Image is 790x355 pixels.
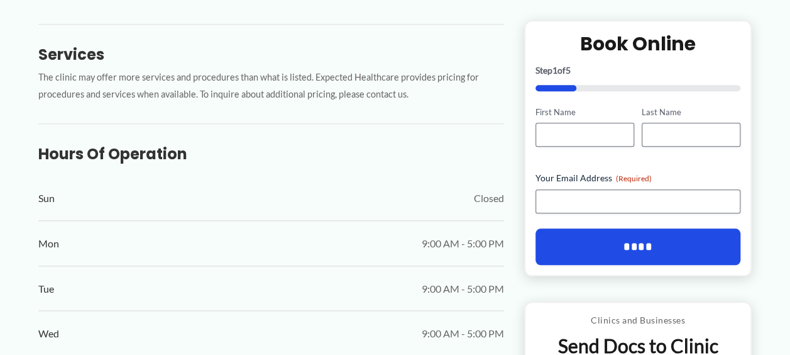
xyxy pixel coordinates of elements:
[552,65,557,76] span: 1
[38,324,59,343] span: Wed
[38,234,59,253] span: Mon
[566,65,571,76] span: 5
[38,144,504,164] h3: Hours of Operation
[535,172,741,185] label: Your Email Address
[616,174,652,184] span: (Required)
[38,69,504,103] p: The clinic may offer more services and procedures than what is listed. Expected Healthcare provid...
[38,45,504,64] h3: Services
[38,279,54,298] span: Tue
[474,189,504,208] span: Closed
[38,189,55,208] span: Sun
[535,313,742,329] p: Clinics and Businesses
[535,66,741,75] p: Step of
[422,234,504,253] span: 9:00 AM - 5:00 PM
[535,31,741,56] h2: Book Online
[535,106,634,118] label: First Name
[642,106,740,118] label: Last Name
[422,324,504,343] span: 9:00 AM - 5:00 PM
[422,279,504,298] span: 9:00 AM - 5:00 PM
